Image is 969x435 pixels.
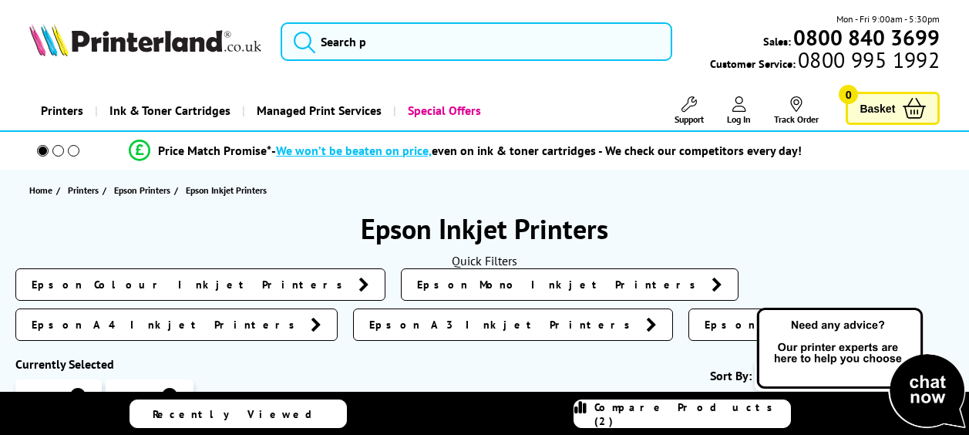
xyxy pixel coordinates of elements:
span: Inkjet [31,388,62,403]
b: 0800 840 3699 [793,23,940,52]
span: Basket [860,98,895,119]
a: Track Order [774,96,819,125]
h1: Epson Inkjet Printers [15,211,954,247]
span: Sales: [763,34,791,49]
a: Epson Mono Inkjet Printers [401,268,739,301]
a: Support [675,96,704,125]
span: Epson Printers [114,182,170,198]
img: Open Live Chat window [753,305,969,432]
span: Epson [121,388,153,403]
span: Epson Colour Inkjet Printers [32,277,351,292]
span: Support [675,113,704,125]
a: Special Offers [393,91,493,130]
a: Managed Print Services [242,91,393,130]
a: Basket 0 [846,92,940,125]
span: Ink & Toner Cartridges [109,91,230,130]
span: We won’t be beaten on price, [276,143,432,158]
a: 0800 840 3699 [791,30,940,45]
span: Epson Printers [705,317,856,332]
span: Printers [68,182,99,198]
span: Log In [727,113,751,125]
a: Recently Viewed [130,400,347,428]
a: Epson Colour Inkjet Printers [15,268,385,301]
a: Ink & Toner Cartridges [95,91,242,130]
span: Mon - Fri 9:00am - 5:30pm [836,12,940,26]
a: Home [29,182,56,198]
div: Currently Selected [15,356,239,372]
span: Sort By: [710,368,752,383]
a: Printers [29,91,95,130]
span: 0800 995 1992 [796,52,940,67]
span: Epson Mono Inkjet Printers [417,277,704,292]
a: Epson Printers [114,182,174,198]
span: Compare Products (2) [594,400,790,428]
img: Printerland Logo [29,23,261,56]
div: Quick Filters [15,253,954,268]
a: Printerland Logo [29,23,261,59]
span: Recently Viewed [153,407,328,421]
span: Epson A3 Inkjet Printers [369,317,638,332]
div: - even on ink & toner cartridges - We check our competitors every day! [271,143,802,158]
a: Epson A4 Inkjet Printers [15,309,338,341]
a: Epson A3 Inkjet Printers [353,309,673,341]
li: modal_Promise [8,137,924,164]
span: Price Match Promise* [158,143,271,158]
a: Log In [727,96,751,125]
input: Search p [281,22,672,61]
span: Epson Inkjet Printers [186,184,267,196]
a: Epson Printers [688,309,890,341]
span: 0 [839,85,858,104]
a: Printers [68,182,103,198]
span: Customer Service: [710,52,940,71]
a: Compare Products (2) [574,400,791,428]
span: Epson A4 Inkjet Printers [32,317,303,332]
